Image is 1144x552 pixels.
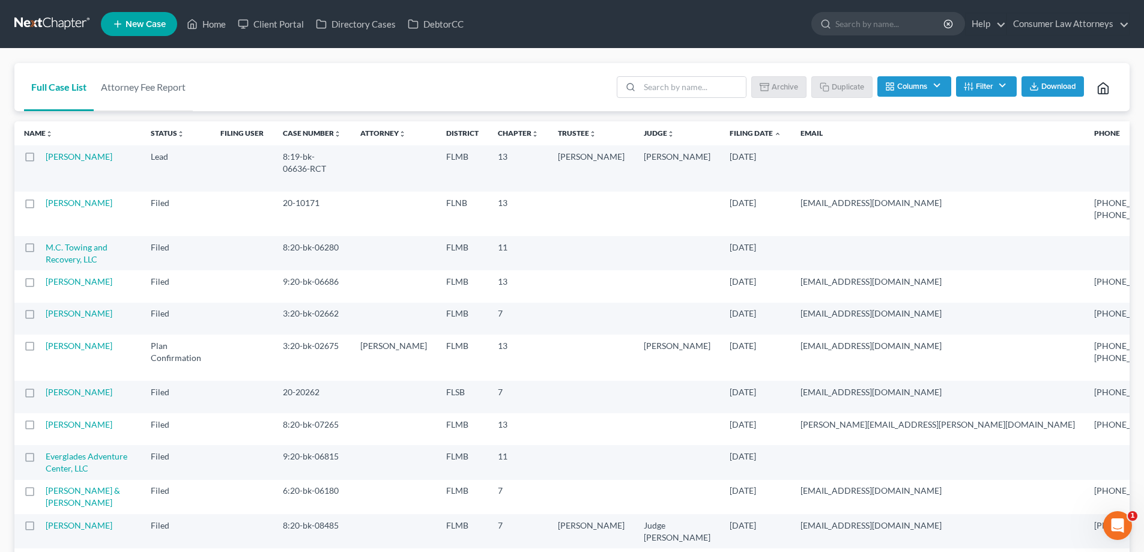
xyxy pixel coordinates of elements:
[46,485,120,508] a: [PERSON_NAME] & [PERSON_NAME]
[791,121,1085,145] th: Email
[720,413,791,445] td: [DATE]
[800,276,1075,288] pre: [EMAIL_ADDRESS][DOMAIN_NAME]
[211,121,273,145] th: Filing User
[437,270,488,302] td: FLMB
[141,413,211,445] td: Filed
[634,335,720,381] td: [PERSON_NAME]
[437,236,488,270] td: FLMB
[232,13,310,35] a: Client Portal
[437,303,488,335] td: FLMB
[548,514,634,548] td: [PERSON_NAME]
[877,76,951,97] button: Columns
[46,419,112,429] a: [PERSON_NAME]
[181,13,232,35] a: Home
[273,514,351,548] td: 8:20-bk-08485
[46,308,112,318] a: [PERSON_NAME]
[1007,13,1129,35] a: Consumer Law Attorneys
[488,303,548,335] td: 7
[310,13,402,35] a: Directory Cases
[437,121,488,145] th: District
[800,485,1075,497] pre: [EMAIL_ADDRESS][DOMAIN_NAME]
[94,63,193,111] a: Attorney Fee Report
[46,520,112,530] a: [PERSON_NAME]
[640,77,746,97] input: Search by name...
[399,130,406,138] i: unfold_more
[720,335,791,381] td: [DATE]
[437,192,488,235] td: FLNB
[634,514,720,548] td: Judge [PERSON_NAME]
[273,480,351,514] td: 6:20-bk-06180
[273,236,351,270] td: 8:20-bk-06280
[956,76,1017,97] button: Filter
[141,270,211,302] td: Filed
[488,270,548,302] td: 13
[488,335,548,381] td: 13
[1128,511,1137,521] span: 1
[720,303,791,335] td: [DATE]
[46,451,127,473] a: Everglades Adventure Center, LLC
[835,13,945,35] input: Search by name...
[488,192,548,235] td: 13
[46,198,112,208] a: [PERSON_NAME]
[589,130,596,138] i: unfold_more
[667,130,674,138] i: unfold_more
[437,480,488,514] td: FLMB
[141,236,211,270] td: Filed
[720,145,791,192] td: [DATE]
[273,145,351,192] td: 8:19-bk-06636-RCT
[488,445,548,479] td: 11
[720,192,791,235] td: [DATE]
[437,145,488,192] td: FLMB
[273,270,351,302] td: 9:20-bk-06686
[720,381,791,413] td: [DATE]
[46,341,112,351] a: [PERSON_NAME]
[644,129,674,138] a: Judgeunfold_more
[548,145,634,192] td: [PERSON_NAME]
[634,145,720,192] td: [PERSON_NAME]
[437,335,488,381] td: FLMB
[800,197,1075,209] pre: [EMAIL_ADDRESS][DOMAIN_NAME]
[273,303,351,335] td: 3:20-bk-02662
[488,480,548,514] td: 7
[141,192,211,235] td: Filed
[800,419,1075,431] pre: [PERSON_NAME][EMAIL_ADDRESS][PERSON_NAME][DOMAIN_NAME]
[800,340,1075,352] pre: [EMAIL_ADDRESS][DOMAIN_NAME]
[273,445,351,479] td: 9:20-bk-06815
[800,520,1075,532] pre: [EMAIL_ADDRESS][DOMAIN_NAME]
[720,514,791,548] td: [DATE]
[126,20,166,29] span: New Case
[46,242,107,264] a: M.C. Towing and Recovery, LLC
[46,387,112,397] a: [PERSON_NAME]
[558,129,596,138] a: Trusteeunfold_more
[151,129,184,138] a: Statusunfold_more
[720,445,791,479] td: [DATE]
[334,130,341,138] i: unfold_more
[141,335,211,381] td: Plan Confirmation
[24,63,94,111] a: Full Case List
[531,130,539,138] i: unfold_more
[800,386,1075,398] pre: [EMAIL_ADDRESS][DOMAIN_NAME]
[1041,82,1076,91] span: Download
[437,514,488,548] td: FLMB
[141,145,211,192] td: Lead
[141,445,211,479] td: Filed
[360,129,406,138] a: Attorneyunfold_more
[141,514,211,548] td: Filed
[141,303,211,335] td: Filed
[488,381,548,413] td: 7
[46,151,112,162] a: [PERSON_NAME]
[24,129,53,138] a: Nameunfold_more
[488,514,548,548] td: 7
[1103,511,1132,540] iframe: Intercom live chat
[177,130,184,138] i: unfold_more
[273,192,351,235] td: 20-10171
[141,480,211,514] td: Filed
[966,13,1006,35] a: Help
[46,276,112,287] a: [PERSON_NAME]
[273,413,351,445] td: 8:20-bk-07265
[351,335,437,381] td: [PERSON_NAME]
[141,381,211,413] td: Filed
[1021,76,1084,97] button: Download
[273,335,351,381] td: 3:20-bk-02675
[800,308,1075,320] pre: [EMAIL_ADDRESS][DOMAIN_NAME]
